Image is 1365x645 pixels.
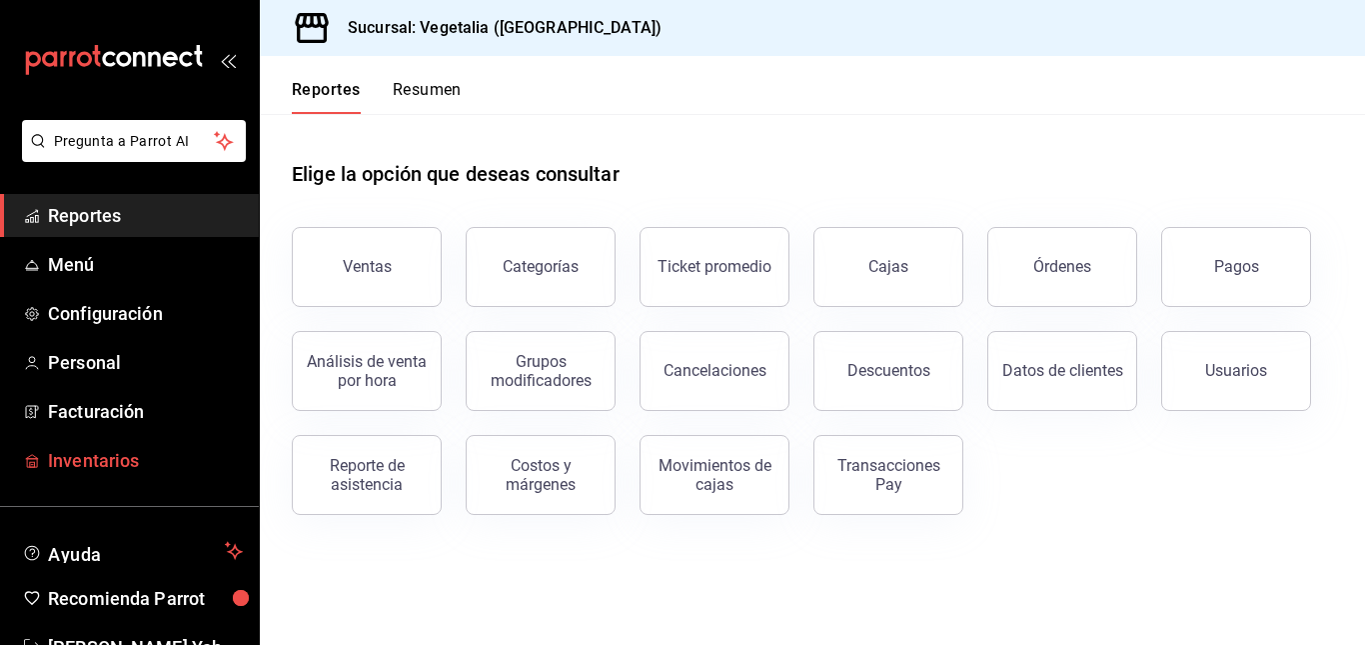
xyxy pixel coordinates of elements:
span: Ayuda [48,539,217,563]
button: Datos de clientes [987,331,1137,411]
div: Categorías [503,257,579,276]
h1: Elige la opción que deseas consultar [292,159,620,189]
div: Ventas [343,257,392,276]
div: Pagos [1214,257,1259,276]
span: Configuración [48,300,243,327]
div: Cancelaciones [664,361,766,380]
button: Grupos modificadores [466,331,616,411]
span: Inventarios [48,447,243,474]
span: Menú [48,251,243,278]
div: Análisis de venta por hora [305,352,429,390]
a: Cajas [813,227,963,307]
button: Órdenes [987,227,1137,307]
button: Pregunta a Parrot AI [22,120,246,162]
button: Descuentos [813,331,963,411]
button: Resumen [393,80,462,114]
button: Reporte de asistencia [292,435,442,515]
button: Categorías [466,227,616,307]
button: Ticket promedio [640,227,789,307]
button: Usuarios [1161,331,1311,411]
button: Reportes [292,80,361,114]
span: Personal [48,349,243,376]
div: Órdenes [1033,257,1091,276]
div: Ticket promedio [658,257,771,276]
span: Recomienda Parrot [48,585,243,612]
div: Costos y márgenes [479,456,603,494]
div: Transacciones Pay [826,456,950,494]
span: Pregunta a Parrot AI [54,131,215,152]
div: Reporte de asistencia [305,456,429,494]
button: Transacciones Pay [813,435,963,515]
div: Datos de clientes [1002,361,1123,380]
button: Costos y márgenes [466,435,616,515]
h3: Sucursal: Vegetalia ([GEOGRAPHIC_DATA]) [332,16,662,40]
div: Cajas [868,255,909,279]
button: Movimientos de cajas [640,435,789,515]
button: Ventas [292,227,442,307]
button: Cancelaciones [640,331,789,411]
button: Pagos [1161,227,1311,307]
div: navigation tabs [292,80,462,114]
a: Pregunta a Parrot AI [14,145,246,166]
div: Movimientos de cajas [653,456,776,494]
div: Grupos modificadores [479,352,603,390]
div: Descuentos [847,361,930,380]
span: Facturación [48,398,243,425]
button: Análisis de venta por hora [292,331,442,411]
div: Usuarios [1205,361,1267,380]
span: Reportes [48,202,243,229]
button: open_drawer_menu [220,52,236,68]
